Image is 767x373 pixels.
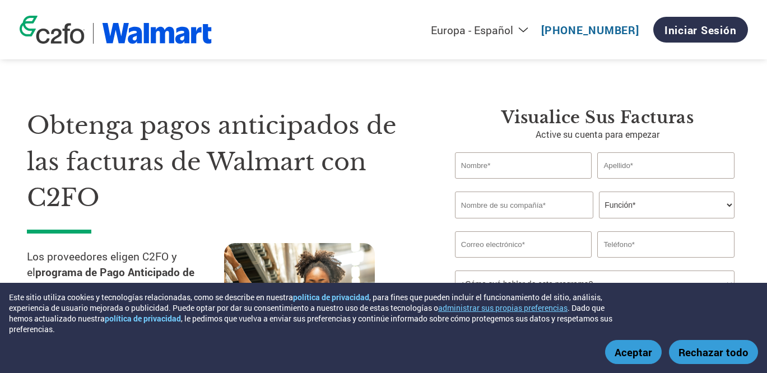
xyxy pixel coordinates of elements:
[541,23,639,37] a: [PHONE_NUMBER]
[27,265,194,295] strong: programa de Pago Anticipado de Walmart
[102,23,212,44] img: Walmart
[605,340,662,364] button: Aceptar
[653,17,748,43] a: Iniciar sesión
[20,16,85,44] img: c2fo logo
[9,292,612,334] div: Este sitio utiliza cookies y tecnologías relacionadas, como se describe en nuestra , para fines q...
[455,128,740,141] p: Active su cuenta para empezar
[438,302,568,313] button: administrar sus propias preferencias
[455,180,592,187] div: Invalid first name or first name is too long
[597,231,734,258] input: Teléfono*
[455,220,735,227] div: Invalid company name or company name is too long
[27,249,224,346] p: Los proveedores eligen C2FO y el para recibir antes el pago e ingresar más dinero en efectivo a s...
[293,292,369,302] a: política de privacidad
[455,108,740,128] h3: Visualice sus facturas
[597,152,734,179] input: Apellido*
[224,243,375,353] img: supply chain worker
[597,259,734,266] div: Inavlid Phone Number
[27,108,421,216] h1: Obtenga pagos anticipados de las facturas de Walmart con C2FO
[455,152,592,179] input: Nombre*
[669,340,758,364] button: Rechazar todo
[105,313,181,324] a: política de privacidad
[455,259,592,266] div: Inavlid Email Address
[597,180,734,187] div: Invalid last name or last name is too long
[455,192,593,218] input: Nombre de su compañía*
[455,231,592,258] input: Invalid Email format
[599,192,735,218] select: Title/Role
